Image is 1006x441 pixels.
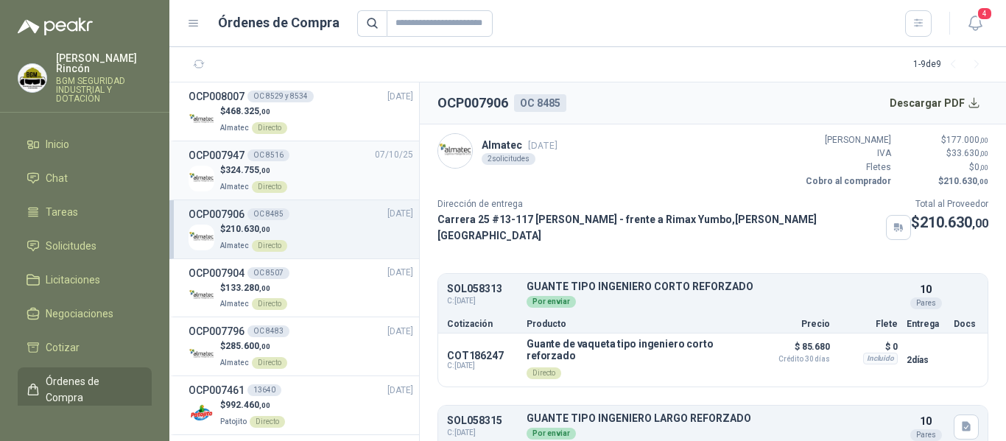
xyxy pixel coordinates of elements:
p: SOL058313 [447,283,518,294]
h3: OCP007904 [189,265,245,281]
p: $ [911,211,988,234]
div: Directo [252,181,287,193]
p: Total al Proveedor [911,197,988,211]
span: 210.630 [225,224,270,234]
span: 07/10/25 [375,148,413,162]
div: OC 8529 y 8534 [247,91,314,102]
span: 285.600 [225,341,270,351]
span: C: [DATE] [447,427,518,439]
a: Negociaciones [18,300,152,328]
span: [DATE] [387,325,413,339]
div: Directo [250,416,285,428]
p: GUANTE TIPO INGENIERO CORTO REFORZADO [527,281,898,292]
a: OCP00746113640[DATE] Company Logo$992.460,00PatojitoDirecto [189,382,413,428]
div: OC 8516 [247,149,289,161]
span: Almatec [220,300,249,308]
span: ,00 [259,107,270,116]
a: OCP008007OC 8529 y 8534[DATE] Company Logo$468.325,00AlmatecDirecto [189,88,413,135]
div: 2 solicitudes [482,153,535,165]
span: C: [DATE] [447,295,518,307]
p: $ [900,174,988,188]
a: Chat [18,164,152,192]
a: Órdenes de Compra [18,367,152,412]
img: Company Logo [18,64,46,92]
p: Flete [839,320,898,328]
p: $ [220,398,285,412]
span: C: [DATE] [447,361,518,370]
span: Cotizar [46,339,80,356]
h3: OCP008007 [189,88,245,105]
img: Company Logo [189,342,214,367]
div: Directo [252,298,287,310]
p: SOL058315 [447,415,518,426]
div: Por enviar [527,428,576,440]
img: Logo peakr [18,18,93,35]
p: $ [900,133,988,147]
h3: OCP007906 [189,206,245,222]
span: ,00 [259,401,270,409]
div: Directo [252,122,287,134]
p: $ [220,105,287,119]
div: OC 8485 [247,208,289,220]
span: [DATE] [387,90,413,104]
span: ,00 [979,149,988,158]
span: ,00 [259,342,270,350]
span: Inicio [46,136,69,152]
p: $ [900,147,988,160]
div: Incluido [863,353,898,364]
p: Carrera 25 #13-117 [PERSON_NAME] - frente a Rimax Yumbo , [PERSON_NAME][GEOGRAPHIC_DATA] [437,211,880,244]
p: 10 [920,413,932,429]
h3: OCP007796 [189,323,245,339]
p: 10 [920,281,932,297]
img: Company Logo [189,166,214,191]
p: Guante de vaqueta tipo ingeniero corto reforzado [527,338,748,361]
a: Inicio [18,130,152,158]
span: ,00 [979,136,988,144]
span: [DATE] [387,266,413,280]
span: Tareas [46,204,78,220]
p: Precio [756,320,830,328]
span: ,00 [259,225,270,233]
span: Crédito 30 días [756,356,830,363]
p: IVA [803,147,891,160]
span: ,00 [259,166,270,174]
span: 33.630 [952,148,988,158]
p: Entrega [907,320,945,328]
p: 2 días [907,351,945,369]
a: OCP007796OC 8483[DATE] Company Logo$285.600,00AlmatecDirecto [189,323,413,370]
p: [PERSON_NAME] Rincón [56,53,152,74]
p: $ [220,339,287,353]
div: Pares [910,429,942,441]
span: Licitaciones [46,272,100,288]
p: Producto [527,320,748,328]
a: Licitaciones [18,266,152,294]
img: Company Logo [189,225,214,250]
span: Solicitudes [46,238,96,254]
div: 1 - 9 de 9 [913,53,988,77]
a: OCP007947OC 851607/10/25 Company Logo$324.755,00AlmatecDirecto [189,147,413,194]
p: Docs [954,320,979,328]
a: Solicitudes [18,232,152,260]
div: Por enviar [527,296,576,308]
p: Fletes [803,160,891,174]
div: Pares [910,297,942,309]
div: 13640 [247,384,281,396]
span: Almatec [220,124,249,132]
p: BGM SEGURIDAD INDUSTRIAL Y DOTACIÓN [56,77,152,103]
span: 177.000 [946,135,988,145]
span: 0 [974,162,988,172]
a: Cotizar [18,334,152,361]
span: ,00 [972,216,988,230]
p: $ 0 [839,338,898,356]
img: Company Logo [189,401,214,426]
span: [DATE] [387,207,413,221]
p: $ [220,163,287,177]
p: $ [220,281,287,295]
p: Cobro al comprador [803,174,891,188]
a: OCP007906OC 8485[DATE] Company Logo$210.630,00AlmatecDirecto [189,206,413,253]
span: ,00 [259,284,270,292]
p: Almatec [482,137,557,153]
a: OCP007904OC 8507[DATE] Company Logo$133.280,00AlmatecDirecto [189,265,413,311]
span: 324.755 [225,165,270,175]
h3: OCP007947 [189,147,245,163]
